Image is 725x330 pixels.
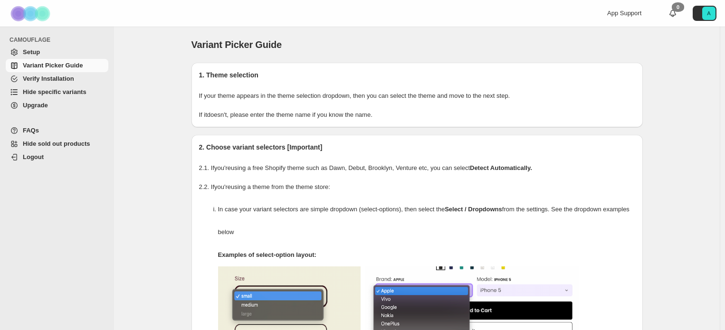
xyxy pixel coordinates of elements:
[702,7,715,20] span: Avatar with initials A
[10,36,109,44] span: CAMOUFLAGE
[23,127,39,134] span: FAQs
[23,102,48,109] span: Upgrade
[199,142,635,152] h2: 2. Choose variant selectors [Important]
[607,9,641,17] span: App Support
[218,198,635,244] p: In case your variant selectors are simple dropdown (select-options), then select the from the set...
[199,91,635,101] p: If your theme appears in the theme selection dropdown, then you can select the theme and move to ...
[8,0,55,27] img: Camouflage
[6,151,108,164] a: Logout
[23,75,74,82] span: Verify Installation
[470,164,532,171] strong: Detect Automatically.
[23,153,44,160] span: Logout
[23,48,40,56] span: Setup
[199,163,635,173] p: 2.1. If you're using a free Shopify theme such as Dawn, Debut, Brooklyn, Venture etc, you can select
[6,137,108,151] a: Hide sold out products
[23,62,83,69] span: Variant Picker Guide
[6,99,108,112] a: Upgrade
[707,10,711,16] text: A
[672,2,684,12] div: 0
[668,9,677,18] a: 0
[199,70,635,80] h2: 1. Theme selection
[6,124,108,137] a: FAQs
[693,6,716,21] button: Avatar with initials A
[191,39,282,50] span: Variant Picker Guide
[218,251,316,258] strong: Examples of select-option layout:
[6,72,108,85] a: Verify Installation
[445,206,502,213] strong: Select / Dropdowns
[6,59,108,72] a: Variant Picker Guide
[23,140,90,147] span: Hide sold out products
[6,85,108,99] a: Hide specific variants
[199,182,635,192] p: 2.2. If you're using a theme from the theme store:
[6,46,108,59] a: Setup
[23,88,86,95] span: Hide specific variants
[199,110,635,120] p: If it doesn't , please enter the theme name if you know the name.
